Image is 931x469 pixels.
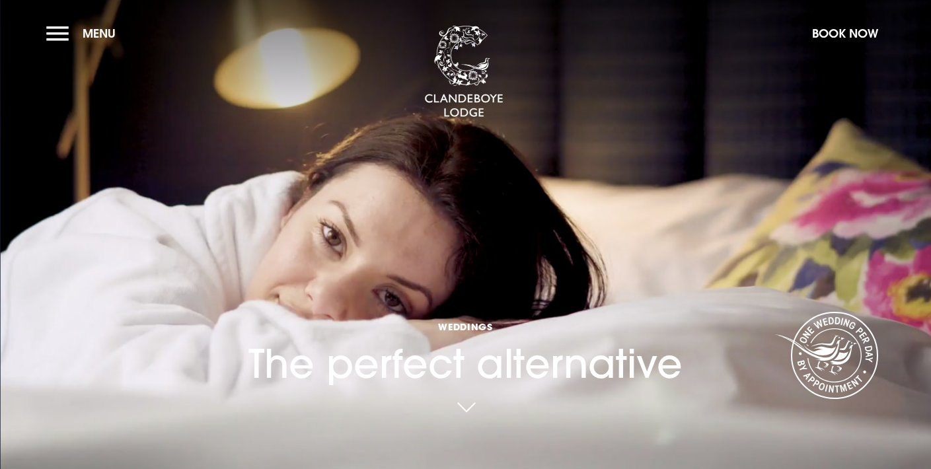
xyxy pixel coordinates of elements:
[46,19,122,48] button: Menu
[83,26,116,41] span: Menu
[424,26,503,118] img: Clandeboye Lodge
[805,19,885,48] button: Book Now
[248,320,683,333] span: Weddings
[248,262,683,387] h1: The perfect alternative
